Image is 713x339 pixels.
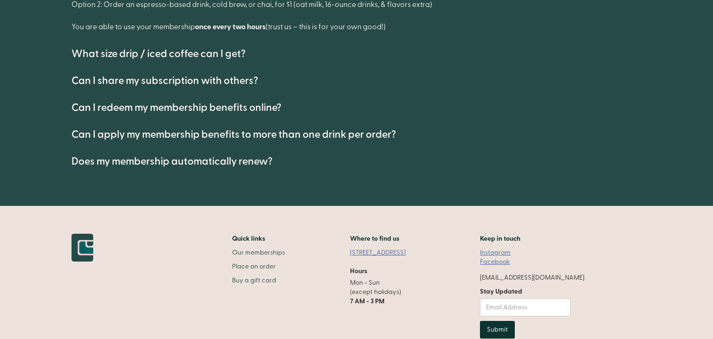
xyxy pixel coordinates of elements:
[213,22,266,32] strong: every two hours
[350,297,384,306] strong: 7 AM - 3 PM
[480,287,570,339] form: Email Form
[232,262,285,271] a: Place an order
[350,234,399,243] h5: Where to find us
[350,278,415,306] p: Mon - Sun (except holidays)
[71,102,281,113] h4: Can I redeem my membership benefits online?
[480,248,511,257] a: Instagram
[480,257,510,267] a: Facebook
[480,287,570,296] label: Stay Updated
[71,129,396,140] h4: Can I apply my membership benefits to more than one drink per order?
[71,48,246,59] h4: What size drip / iced coffee can I get?
[195,22,211,32] strong: once
[350,267,367,276] h5: Hours
[232,234,285,243] h2: Quick links
[480,234,520,243] h5: Keep in touch
[480,299,570,316] input: Email Address
[232,276,285,285] a: Buy a gift card
[350,248,415,257] a: [STREET_ADDRESS]
[480,273,584,282] div: [EMAIL_ADDRESS][DOMAIN_NAME]
[71,156,272,167] h4: Does my membership automatically renew?
[71,75,258,86] h4: Can I share my subscription with others?
[232,248,285,257] a: Our memberships
[480,321,515,339] input: Submit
